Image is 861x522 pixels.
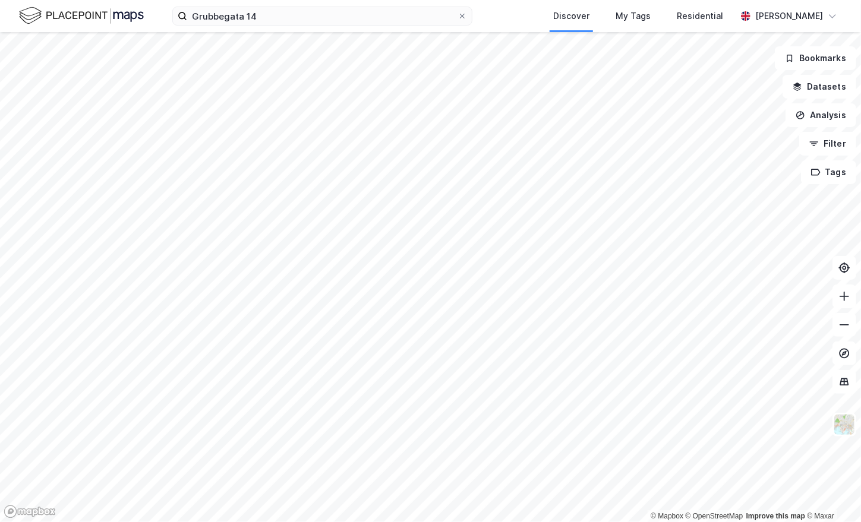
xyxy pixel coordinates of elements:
a: Mapbox homepage [4,505,56,518]
iframe: Chat Widget [802,465,861,522]
button: Tags [801,160,856,184]
a: Mapbox [651,512,683,520]
div: My Tags [616,9,651,23]
img: logo.f888ab2527a4732fd821a326f86c7f29.svg [19,5,144,26]
a: Improve this map [746,512,805,520]
button: Datasets [783,75,856,99]
div: [PERSON_NAME] [755,9,823,23]
div: Chatt-widget [802,465,861,522]
div: Discover [553,9,589,23]
button: Analysis [786,103,856,127]
button: Bookmarks [775,46,856,70]
button: Filter [799,132,856,156]
a: OpenStreetMap [686,512,743,520]
img: Z [833,413,856,436]
div: Residential [677,9,723,23]
input: Search by address, cadastre, landlords, tenants or people [187,7,458,25]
